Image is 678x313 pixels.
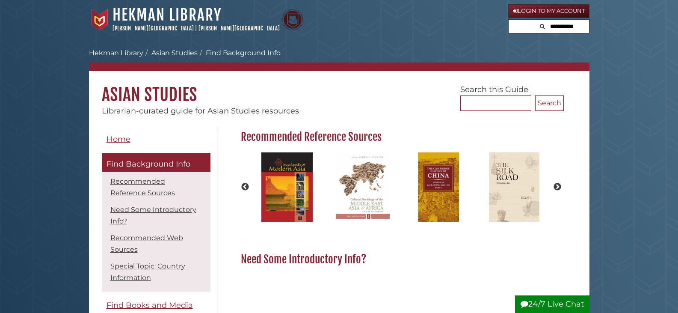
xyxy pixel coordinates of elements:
a: Special Topic: Country Information [110,262,185,282]
a: Recommended Reference Sources [110,177,175,197]
span: | [195,25,197,32]
a: Recommended Web Sources [110,234,183,253]
button: Search [535,95,564,111]
li: Find Background Info [198,48,281,58]
a: Login to My Account [508,4,589,18]
button: Previous [241,183,249,191]
img: The Cambridge History of China [414,148,464,227]
img: Calvin University [89,9,110,30]
span: Librarian-curated guide for Asian Studies resources [102,106,299,116]
a: Hekman Library [113,6,222,24]
img: Calvin Theological Seminary [282,9,303,30]
img: Encyclopedia of Modern Asia [257,148,317,227]
a: Need Some Introductory Info? [110,206,196,225]
button: 24/7 Live Chat [515,295,589,313]
span: Find Books and Media [107,301,193,310]
nav: breadcrumb [89,48,589,71]
button: Search [537,20,548,31]
img: Cultural Sociology of the Middle East, Asia, and Africa [332,148,394,227]
img: The Silk Road [485,148,543,227]
a: Asian Studies [151,49,198,57]
a: [PERSON_NAME][GEOGRAPHIC_DATA] [113,25,194,32]
button: Next [553,183,562,191]
h1: Asian Studies [89,71,589,105]
a: Home [102,130,210,149]
h2: Need Some Introductory Info? [237,253,564,266]
h2: Recommended Reference Sources [237,130,564,144]
a: Find Background Info [102,153,210,172]
span: Home [107,134,130,144]
a: [PERSON_NAME][GEOGRAPHIC_DATA] [198,25,280,32]
span: Find Background Info [107,159,190,169]
i: Search [540,24,545,29]
a: Hekman Library [89,49,143,57]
